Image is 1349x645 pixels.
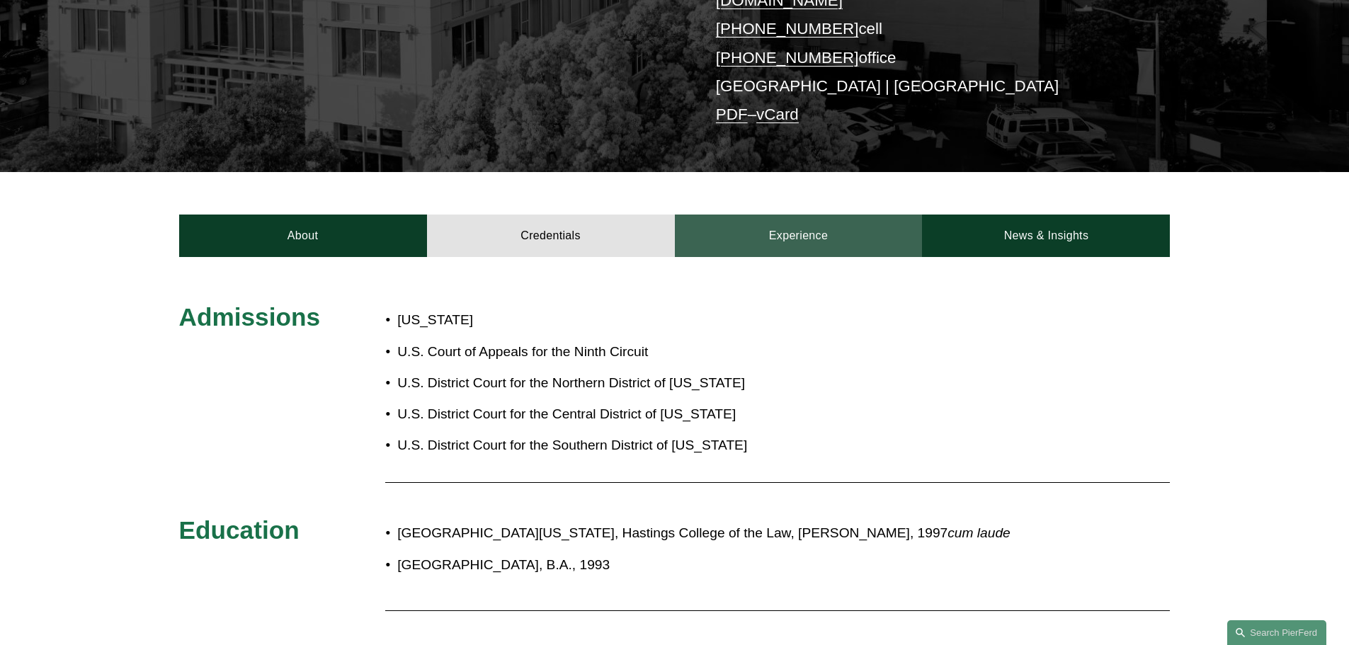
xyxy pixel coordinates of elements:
[179,303,320,331] span: Admissions
[947,525,1011,540] em: cum laude
[397,402,757,427] p: U.S. District Court for the Central District of [US_STATE]
[397,433,757,458] p: U.S. District Court for the Southern District of [US_STATE]
[397,340,757,365] p: U.S. Court of Appeals for the Ninth Circuit
[397,308,757,333] p: [US_STATE]
[179,215,427,257] a: About
[922,215,1170,257] a: News & Insights
[756,105,799,123] a: vCard
[397,371,757,396] p: U.S. District Court for the Northern District of [US_STATE]
[1227,620,1326,645] a: Search this site
[397,553,1046,578] p: [GEOGRAPHIC_DATA], B.A., 1993
[179,516,300,544] span: Education
[397,521,1046,546] p: [GEOGRAPHIC_DATA][US_STATE], Hastings College of the Law, [PERSON_NAME], 1997
[675,215,923,257] a: Experience
[716,49,859,67] a: [PHONE_NUMBER]
[716,105,748,123] a: PDF
[427,215,675,257] a: Credentials
[716,20,859,38] a: [PHONE_NUMBER]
